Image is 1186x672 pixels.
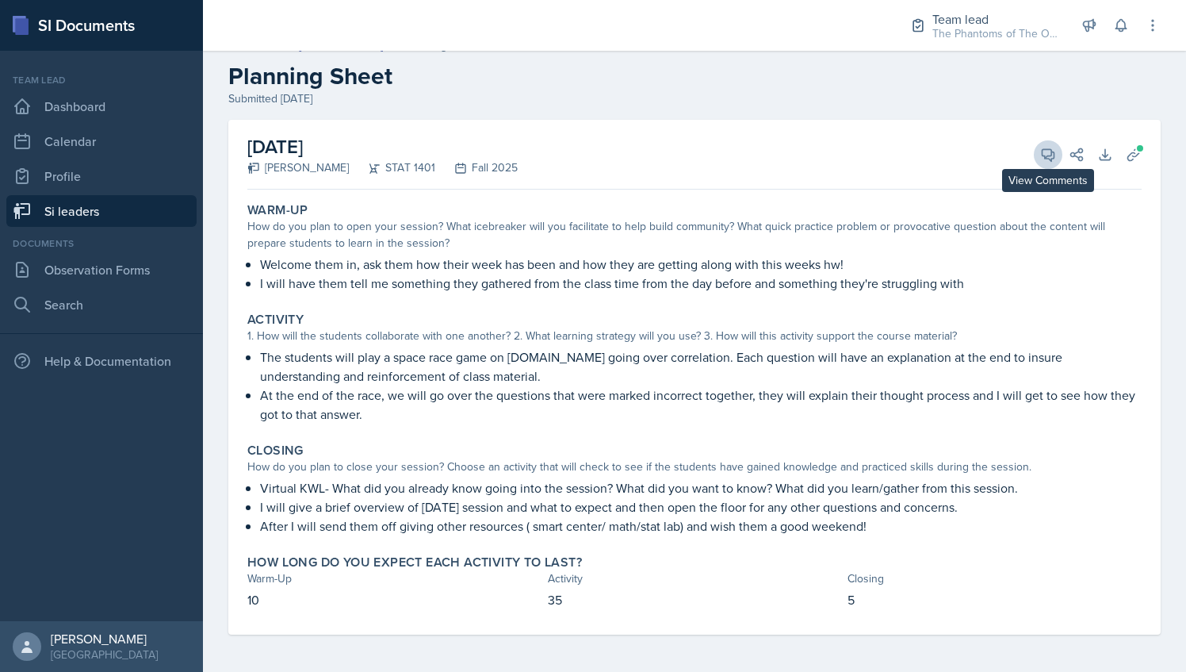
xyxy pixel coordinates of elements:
label: Warm-Up [247,202,308,218]
div: Documents [6,236,197,251]
div: How do you plan to open your session? What icebreaker will you facilitate to help build community... [247,218,1142,252]
p: I will give a brief overview of [DATE] session and what to expect and then open the floor for any... [260,497,1142,516]
p: Virtual KWL- What did you already know going into the session? What did you want to know? What di... [260,478,1142,497]
p: At the end of the race, we will go over the questions that were marked incorrect together, they w... [260,386,1142,424]
p: 35 [548,590,842,609]
a: Si leaders [6,195,197,227]
div: [PERSON_NAME] [247,159,349,176]
div: How do you plan to close your session? Choose an activity that will check to see if the students ... [247,459,1142,475]
label: Activity [247,312,304,328]
a: Calendar [6,125,197,157]
p: I will have them tell me something they gathered from the class time from the day before and some... [260,274,1142,293]
p: 5 [847,590,1142,609]
label: Closing [247,443,304,459]
h2: [DATE] [247,132,518,161]
h2: Planning Sheet [228,62,1161,90]
div: [GEOGRAPHIC_DATA] [51,647,158,662]
button: View Comments [1034,140,1062,169]
a: Observation Forms [6,254,197,286]
div: Closing [847,570,1142,587]
p: The students will play a space race game on [DOMAIN_NAME] going over correlation. Each question w... [260,348,1142,386]
a: Profile [6,160,197,192]
div: Team lead [6,73,197,87]
p: 10 [247,590,541,609]
a: Search [6,289,197,321]
div: [PERSON_NAME] [51,631,158,647]
div: Activity [548,570,842,587]
div: Team lead [932,10,1059,29]
div: Warm-Up [247,570,541,587]
label: How long do you expect each activity to last? [247,555,582,570]
a: Dashboard [6,90,197,122]
p: Welcome them in, ask them how their week has been and how they are getting along with this weeks hw! [260,255,1142,274]
div: 1. How will the students collaborate with one another? 2. What learning strategy will you use? 3.... [247,328,1142,344]
div: Submitted [DATE] [228,90,1161,107]
div: The Phantoms of The Opera / Fall 2025 [932,25,1059,42]
div: STAT 1401 [349,159,435,176]
div: Fall 2025 [435,159,518,176]
p: After I will send them off giving other resources ( smart center/ math/stat lab) and wish them a ... [260,516,1142,536]
div: Help & Documentation [6,345,197,377]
